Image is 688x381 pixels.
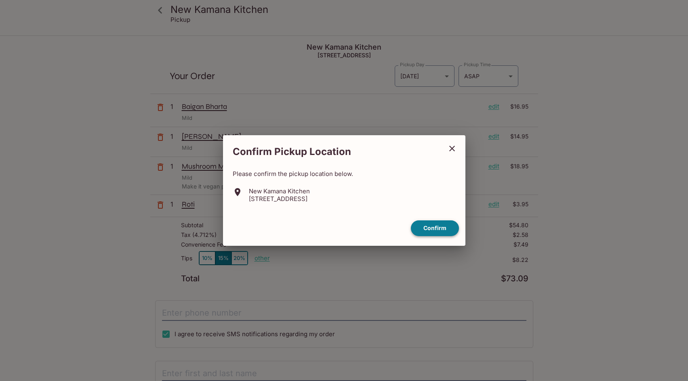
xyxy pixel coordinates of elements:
[442,138,462,159] button: close
[411,220,459,236] button: confirm
[249,195,310,203] p: [STREET_ADDRESS]
[249,187,310,195] p: New Kamana Kitchen
[233,170,456,178] p: Please confirm the pickup location below.
[223,142,442,162] h2: Confirm Pickup Location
